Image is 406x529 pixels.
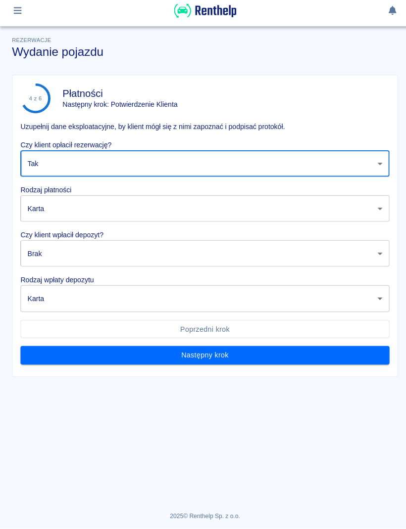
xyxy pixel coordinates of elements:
img: Renthelp logo [172,8,234,24]
div: Brak [20,243,386,269]
h3: Wydanie pojazdu [12,50,394,64]
div: Karta [20,199,386,225]
button: Poprzedni krok [20,322,386,341]
span: Rezerwacje [12,42,51,48]
a: Renthelp logo [172,18,234,26]
p: Uzupełnij dane eksploatacyjne, by klient mógł się z nimi zapoznać i podpisać protokół. [20,126,386,136]
p: Czy klient wpłacił depozyt? [20,233,386,243]
p: Czy klient opłacił rezerwację? [20,144,386,154]
div: 4 z 6 [29,100,42,106]
div: Karta [20,288,386,314]
button: Następny krok [20,348,386,366]
h4: Płatności [62,92,176,104]
p: Rodzaj płatności [20,188,386,199]
div: Tak [20,154,386,180]
p: Następny krok: Potwierdzenie Klienta [62,104,176,114]
p: Rodzaj wpłaty depozytu [20,277,386,288]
